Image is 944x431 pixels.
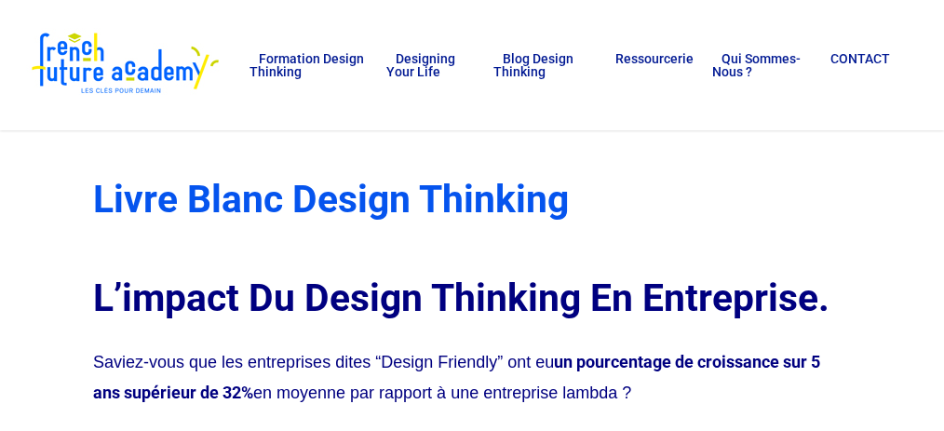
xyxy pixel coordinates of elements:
[386,51,455,79] span: Designing Your Life
[615,51,694,66] span: Ressourcerie
[712,52,802,78] a: Qui sommes-nous ?
[712,51,801,79] span: Qui sommes-nous ?
[606,52,694,78] a: Ressourcerie
[493,51,573,79] span: Blog Design Thinking
[93,352,820,402] span: un pourcentage de croissance sur 5 ans supérieur de 32%
[821,52,890,78] a: CONTACT
[93,276,829,320] span: L’impact Du Design Thinking En Entreprise.
[93,177,569,222] span: Livre Blanc Design Thinking
[93,353,820,402] span: Saviez-vous que les entreprises dites “Design Friendly” ont eu en moyenne par rapport à une entre...
[493,52,587,78] a: Blog Design Thinking
[26,28,223,102] img: French Future Academy
[830,51,890,66] span: CONTACT
[249,51,364,79] span: Formation Design Thinking
[386,52,475,78] a: Designing Your Life
[249,52,368,78] a: Formation Design Thinking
